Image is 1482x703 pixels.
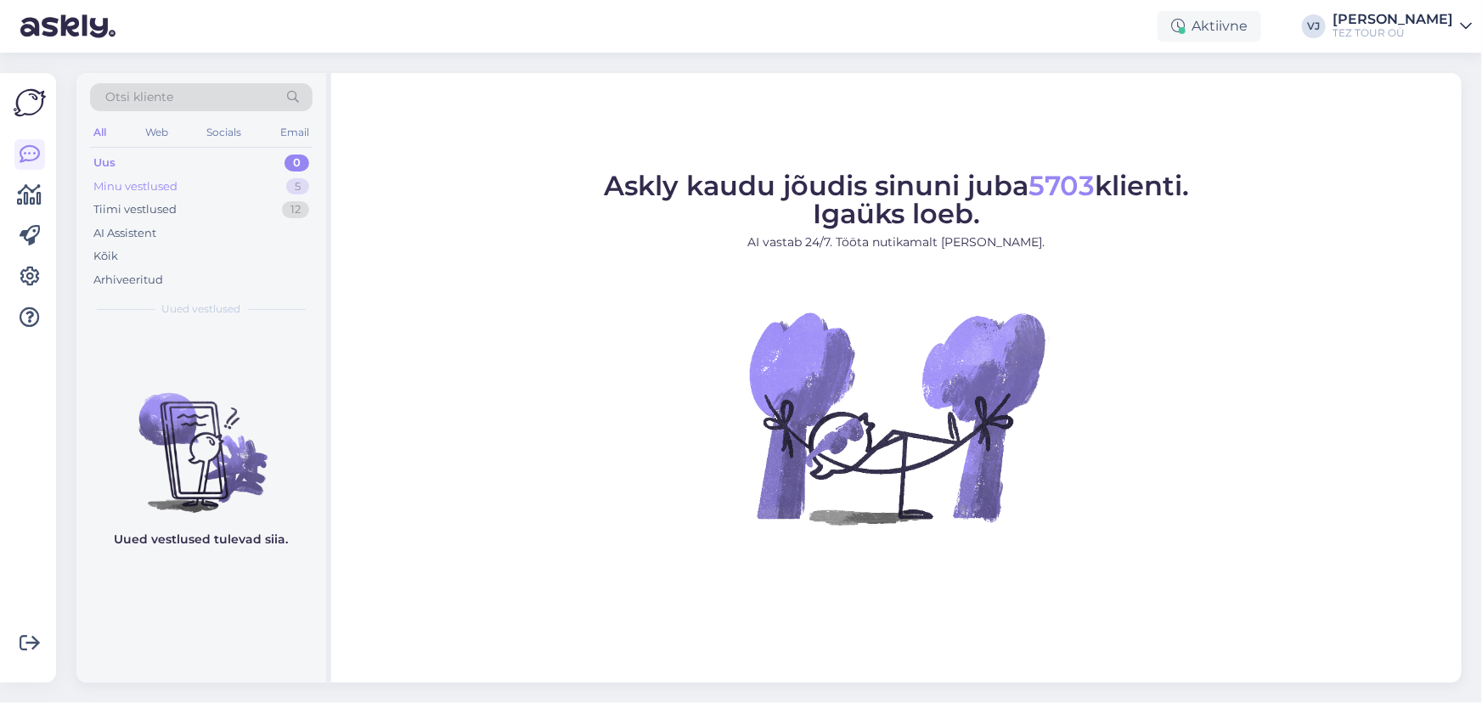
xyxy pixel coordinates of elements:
[286,178,309,195] div: 5
[93,225,156,242] div: AI Assistent
[285,155,309,172] div: 0
[93,248,118,265] div: Kõik
[76,363,326,515] img: No chats
[744,265,1050,571] img: No Chat active
[1333,13,1472,40] a: [PERSON_NAME]TEZ TOUR OÜ
[93,201,177,218] div: Tiimi vestlused
[1333,13,1453,26] div: [PERSON_NAME]
[1333,26,1453,40] div: TEZ TOUR OÜ
[1302,14,1326,38] div: VJ
[93,272,163,289] div: Arhiveeritud
[604,169,1189,230] span: Askly kaudu jõudis sinuni juba klienti. Igaüks loeb.
[115,531,289,548] p: Uued vestlused tulevad siia.
[282,201,309,218] div: 12
[90,121,110,143] div: All
[604,233,1189,251] p: AI vastab 24/7. Tööta nutikamalt [PERSON_NAME].
[277,121,313,143] div: Email
[93,178,178,195] div: Minu vestlused
[1028,169,1095,202] span: 5703
[203,121,245,143] div: Socials
[1158,11,1261,42] div: Aktiivne
[142,121,172,143] div: Web
[14,87,46,119] img: Askly Logo
[93,155,116,172] div: Uus
[105,88,173,106] span: Otsi kliente
[162,301,241,317] span: Uued vestlused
